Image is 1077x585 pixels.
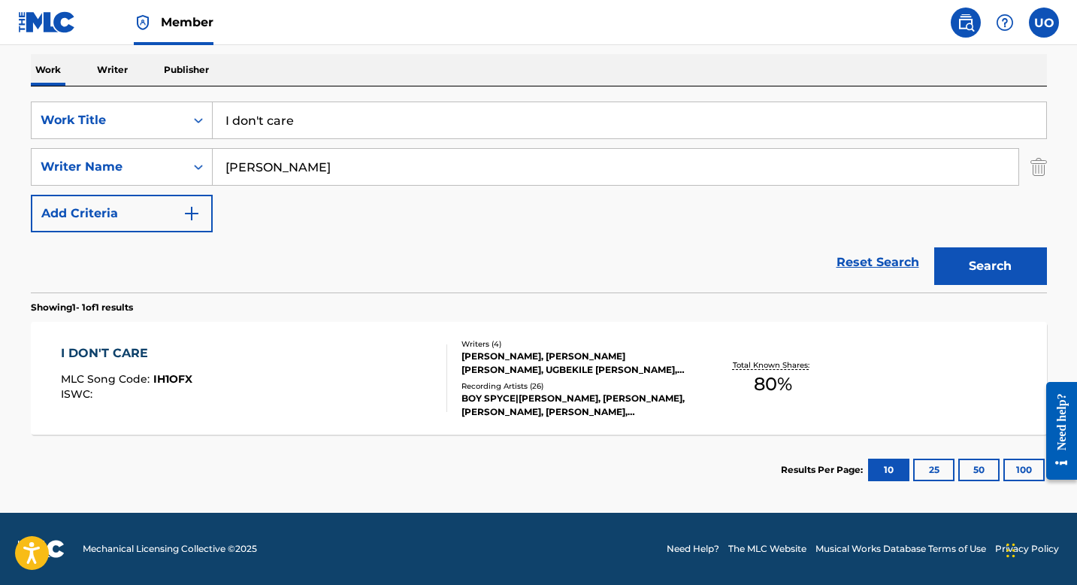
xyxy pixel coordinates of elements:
[461,338,688,350] div: Writers ( 4 )
[728,542,806,556] a: The MLC Website
[1006,528,1015,573] div: Drag
[31,195,213,232] button: Add Criteria
[134,14,152,32] img: Top Rightsholder
[951,8,981,38] a: Public Search
[61,372,153,386] span: MLC Song Code :
[957,14,975,32] img: search
[161,14,213,31] span: Member
[781,463,867,477] p: Results Per Page:
[92,54,132,86] p: Writer
[83,542,257,556] span: Mechanical Licensing Collective © 2025
[61,387,96,401] span: ISWC :
[183,205,201,223] img: 9d2ae6d4665cec9f34b9.svg
[153,372,192,386] span: IH1OFX
[868,459,909,481] button: 10
[995,542,1059,556] a: Privacy Policy
[461,392,688,419] div: BOY SPYCE|[PERSON_NAME], [PERSON_NAME],[PERSON_NAME], [PERSON_NAME], [PERSON_NAME], [PERSON_NAME]...
[667,542,719,556] a: Need Help?
[958,459,1000,481] button: 50
[31,54,65,86] p: Work
[31,102,1047,292] form: Search Form
[829,246,927,279] a: Reset Search
[1002,513,1077,585] iframe: Chat Widget
[31,301,133,314] p: Showing 1 - 1 of 1 results
[815,542,986,556] a: Musical Works Database Terms of Use
[913,459,954,481] button: 25
[461,380,688,392] div: Recording Artists ( 26 )
[61,344,192,362] div: I DON'T CARE
[1035,371,1077,492] iframe: Resource Center
[990,8,1020,38] div: Help
[1030,148,1047,186] img: Delete Criterion
[996,14,1014,32] img: help
[18,540,65,558] img: logo
[733,359,813,371] p: Total Known Shares:
[461,350,688,377] div: [PERSON_NAME], [PERSON_NAME] [PERSON_NAME], UGBEKILE [PERSON_NAME], [PERSON_NAME]
[934,247,1047,285] button: Search
[31,322,1047,435] a: I DON'T CAREMLC Song Code:IH1OFXISWC:Writers (4)[PERSON_NAME], [PERSON_NAME] [PERSON_NAME], UGBEK...
[1029,8,1059,38] div: User Menu
[18,11,76,33] img: MLC Logo
[754,371,792,398] span: 80 %
[41,158,176,176] div: Writer Name
[1003,459,1045,481] button: 100
[41,111,176,129] div: Work Title
[159,54,213,86] p: Publisher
